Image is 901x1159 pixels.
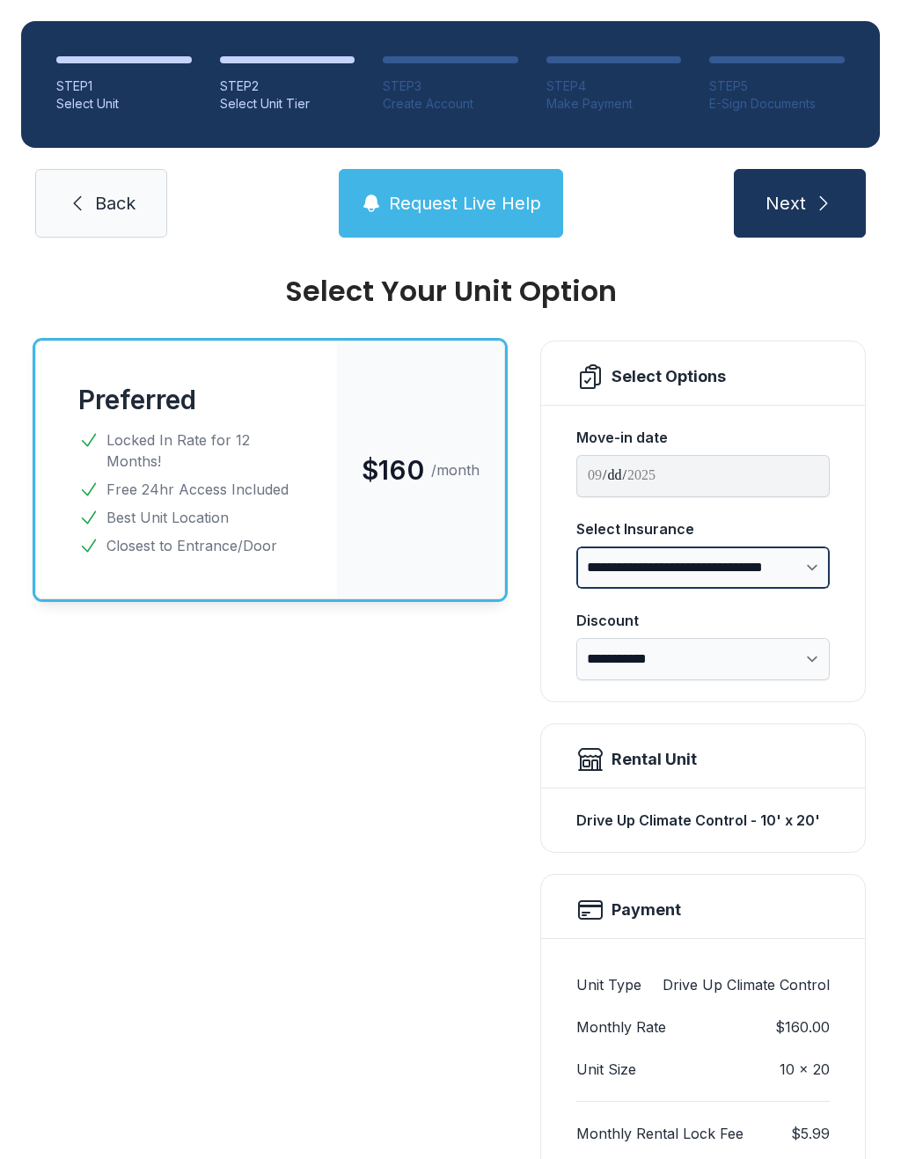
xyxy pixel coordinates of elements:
dd: Drive Up Climate Control [663,974,830,995]
dt: Unit Type [576,974,641,995]
dt: Unit Size [576,1059,636,1080]
div: E-Sign Documents [709,95,845,113]
span: Back [95,191,136,216]
span: /month [431,459,480,480]
div: STEP 1 [56,77,192,95]
div: Select Options [612,364,726,389]
dt: Monthly Rental Lock Fee [576,1123,744,1144]
span: $160 [362,454,424,486]
span: Closest to Entrance/Door [106,535,277,556]
div: STEP 2 [220,77,355,95]
div: Select Your Unit Option [35,277,866,305]
span: Locked In Rate for 12 Months! [106,429,295,472]
span: Request Live Help [389,191,541,216]
dd: 10 x 20 [780,1059,830,1080]
span: Next [765,191,806,216]
dd: $160.00 [775,1016,830,1038]
div: Rental Unit [612,747,697,772]
select: Discount [576,638,830,680]
span: Best Unit Location [106,507,229,528]
div: Select Unit Tier [220,95,355,113]
div: Select Insurance [576,518,830,539]
div: Select Unit [56,95,192,113]
dt: Monthly Rate [576,1016,666,1038]
div: Create Account [383,95,518,113]
h2: Payment [612,898,681,922]
button: Preferred [78,384,196,415]
select: Select Insurance [576,546,830,589]
div: Drive Up Climate Control - 10' x 20' [576,803,830,838]
div: STEP 4 [546,77,682,95]
div: Make Payment [546,95,682,113]
div: Discount [576,610,830,631]
div: STEP 3 [383,77,518,95]
input: Move-in date [576,455,830,497]
div: Move-in date [576,427,830,448]
dd: $5.99 [791,1123,830,1144]
span: Free 24hr Access Included [106,479,289,500]
div: STEP 5 [709,77,845,95]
